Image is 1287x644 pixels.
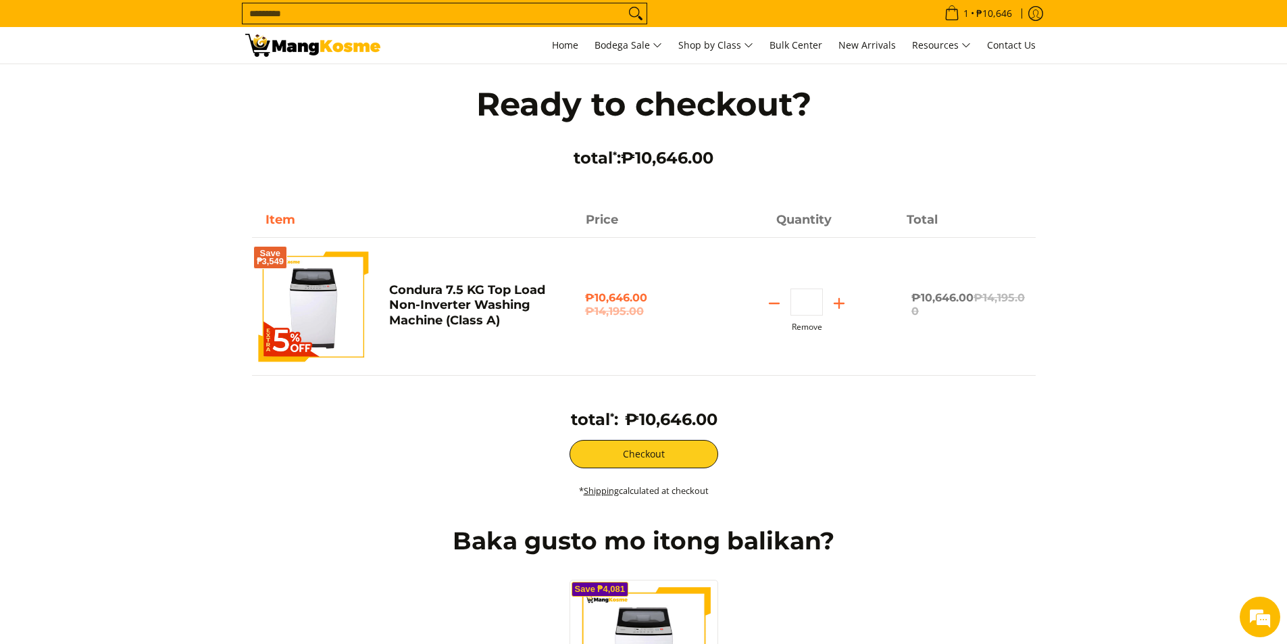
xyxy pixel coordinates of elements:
button: Checkout [570,440,718,468]
a: Shop by Class [672,27,760,64]
span: Bodega Sale [595,37,662,54]
a: Shipping [584,485,619,497]
small: * calculated at checkout [579,485,709,497]
h3: total : [448,148,840,168]
a: Bodega Sale [588,27,669,64]
span: ₱10,646 [974,9,1014,18]
button: Subtract [758,293,790,314]
span: Contact Us [987,39,1036,51]
button: Add [823,293,855,314]
span: Bulk Center [769,39,822,51]
span: Shop by Class [678,37,753,54]
img: Your Shopping Cart | Mang Kosme [245,34,380,57]
span: 1 [961,9,971,18]
span: Resources [912,37,971,54]
span: ₱10,646.00 [911,291,1025,318]
img: Default Title Condura 7.5 KG Top Load Non-Inverter Washing Machine (Class A) [259,251,369,362]
del: ₱14,195.00 [585,305,702,318]
span: Home [552,39,578,51]
span: Save ₱4,081 [575,585,626,593]
span: ₱10,646.00 [585,291,702,318]
a: Contact Us [980,27,1042,64]
button: Remove [792,322,822,332]
h3: total : [571,410,618,430]
span: • [940,6,1016,21]
a: New Arrivals [832,27,903,64]
nav: Main Menu [394,27,1042,64]
a: Resources [905,27,978,64]
a: Bulk Center [763,27,829,64]
h2: Baka gusto mo itong balikan? [245,526,1042,556]
span: ₱10,646.00 [625,410,717,429]
del: ₱14,195.00 [911,291,1025,318]
span: New Arrivals [838,39,896,51]
span: Save ₱3,549 [257,249,284,266]
button: Search [625,3,647,24]
a: Condura 7.5 KG Top Load Non-Inverter Washing Machine (Class A) [389,282,545,328]
span: ₱10,646.00 [621,148,713,168]
a: Home [545,27,585,64]
h1: Ready to checkout? [448,84,840,124]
